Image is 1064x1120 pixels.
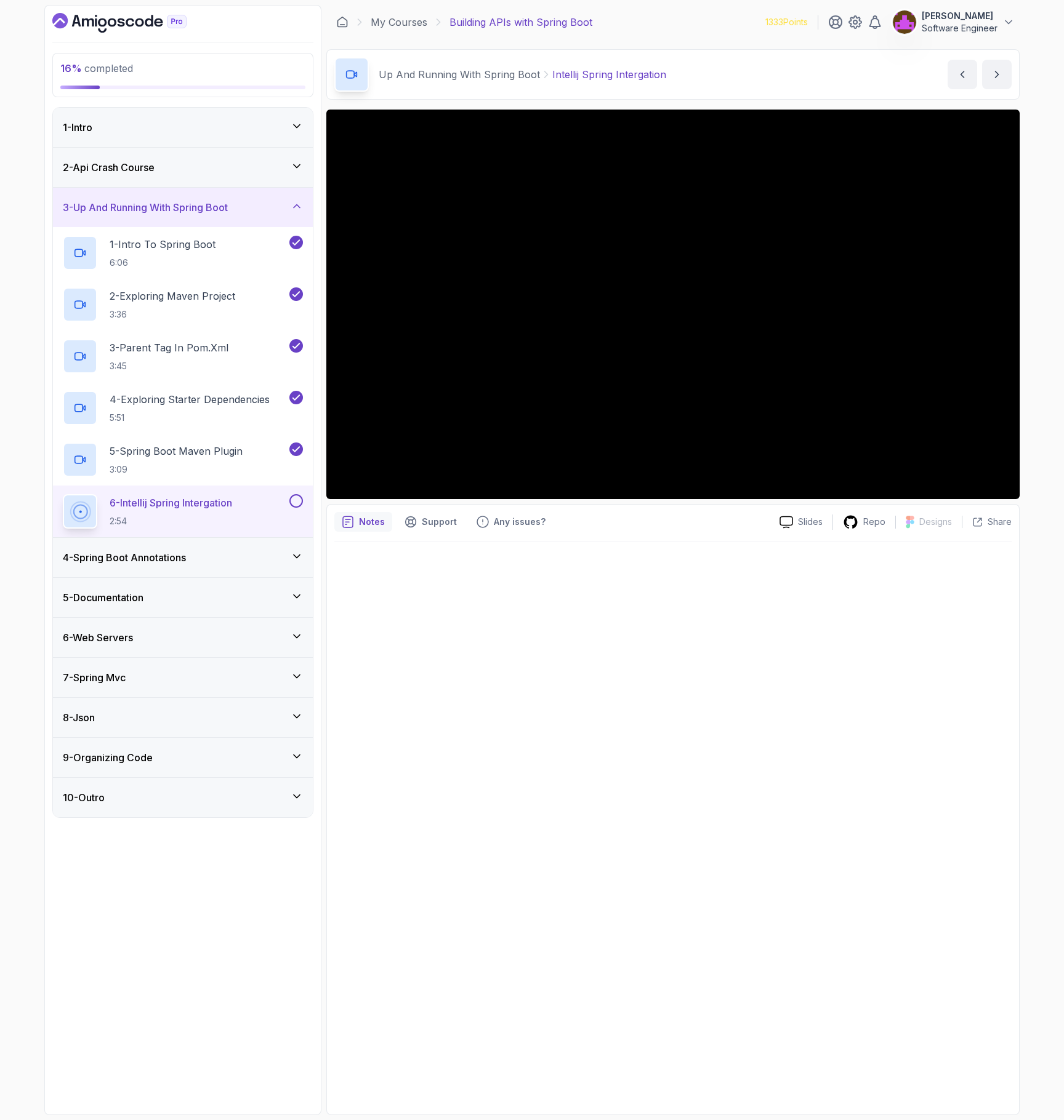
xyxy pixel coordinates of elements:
[110,444,243,458] p: 5 - Spring Boot Maven Plugin
[63,590,143,605] h3: 5 - Documentation
[110,463,243,476] p: 3:09
[63,670,126,685] h3: 7 - Spring Mvc
[110,257,216,269] p: 6:06
[53,578,313,617] button: 5-Documentation
[63,710,95,725] h3: 8 - Json
[379,67,540,82] p: Up And Running With Spring Boot
[833,514,895,530] a: Repo
[922,22,997,34] p: Software Engineer
[371,15,427,30] a: My Courses
[397,512,464,532] button: Support button
[919,516,952,528] p: Designs
[110,392,270,407] p: 4 - Exploring Starter Dependencies
[948,60,977,89] button: previous content
[63,236,303,270] button: 1-Intro To Spring Boot6:06
[63,750,153,765] h3: 9 - Organizing Code
[110,412,270,424] p: 5:51
[110,237,216,252] p: 1 - Intro To Spring Boot
[334,512,392,532] button: notes button
[359,516,385,528] p: Notes
[63,339,303,374] button: 3-Parent Tag In pom.xml3:45
[63,790,105,805] h3: 10 - Outro
[63,160,155,175] h3: 2 - Api Crash Course
[110,495,232,510] p: 6 - Intellij Spring Intergation
[63,494,303,529] button: 6-Intellij Spring Intergation2:54
[110,289,235,303] p: 2 - Exploring Maven Project
[63,442,303,477] button: 5-Spring Boot Maven Plugin3:09
[336,16,349,28] a: Dashboard
[53,538,313,577] button: 4-Spring Boot Annotations
[63,630,133,645] h3: 6 - Web Servers
[449,15,592,30] p: Building APIs with Spring Boot
[110,360,228,372] p: 3:45
[53,778,313,817] button: 10-Outro
[63,120,92,135] h3: 1 - Intro
[922,10,997,22] p: [PERSON_NAME]
[110,515,232,527] p: 2:54
[63,391,303,425] button: 4-Exploring Starter Dependencies5:51
[63,550,186,565] h3: 4 - Spring Boot Annotations
[469,512,553,532] button: Feedback button
[962,516,1012,528] button: Share
[982,60,1012,89] button: next content
[53,698,313,737] button: 8-Json
[53,658,313,697] button: 7-Spring Mvc
[494,516,546,528] p: Any issues?
[110,308,235,321] p: 3:36
[53,108,313,147] button: 1-Intro
[52,13,215,33] a: Dashboard
[770,516,832,529] a: Slides
[893,10,916,34] img: user profile image
[863,516,885,528] p: Repo
[798,516,823,528] p: Slides
[60,62,133,74] span: completed
[53,738,313,777] button: 9-Organizing Code
[988,516,1012,528] p: Share
[63,200,228,215] h3: 3 - Up And Running With Spring Boot
[326,110,1020,499] iframe: 6 - IntelliJ Spring Intergation
[765,16,808,28] p: 1333 Points
[110,340,228,355] p: 3 - Parent Tag In pom.xml
[60,62,82,74] span: 16 %
[892,10,1015,34] button: user profile image[PERSON_NAME]Software Engineer
[53,618,313,657] button: 6-Web Servers
[422,516,457,528] p: Support
[552,67,666,82] p: Intellij Spring Intergation
[63,287,303,322] button: 2-Exploring Maven Project3:36
[53,188,313,227] button: 3-Up And Running With Spring Boot
[53,148,313,187] button: 2-Api Crash Course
